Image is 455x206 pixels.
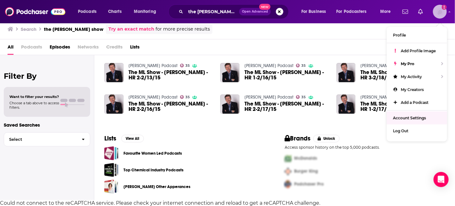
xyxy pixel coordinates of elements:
span: Podcasts [21,42,42,55]
div: Open Intercom Messenger [434,172,449,187]
span: The ML Show - [PERSON_NAME] - HR 3-2/18/15 [360,70,445,80]
a: All [8,42,14,55]
button: View All [121,135,144,142]
a: Dr. Kari Nixon's Other Apperances [104,180,118,194]
a: 35 [296,64,306,67]
span: Podcasts [78,7,96,16]
a: Charts [104,7,125,17]
span: The ML Show - [PERSON_NAME] - HR 2-2/16/15 [129,101,213,112]
span: New [259,4,271,10]
a: 35 [180,95,190,99]
span: Account Settings [393,116,426,120]
img: Second Pro Logo [282,165,294,178]
img: User Profile [433,5,447,19]
a: [PERSON_NAME] Other Apperances [123,183,190,190]
button: open menu [332,7,376,17]
span: For Business [301,7,326,16]
span: 35 [185,96,190,99]
a: Top Chemical Industry Podcasts [104,163,118,177]
input: Search podcasts, credits, & more... [186,7,239,17]
p: Access sponsor history on the top 5,000 podcasts. [285,145,445,150]
a: Mark Larson Podcast [129,94,178,100]
span: The ML Show - [PERSON_NAME] - HR 1-2/16/15 [244,70,329,80]
a: Mark Larson Podcast [244,63,293,68]
button: Show profile menu [433,5,447,19]
a: 35 [180,64,190,67]
img: The ML Show - Victoria Taft - HR 2-2/13/15 [104,63,123,82]
a: Favourite Women Led Podcasts [123,150,182,157]
svg: Add a profile image [442,5,447,10]
a: Mark Larson Podcast [360,94,409,100]
span: The ML Show - [PERSON_NAME] - HR 1-2/17/15 [360,101,445,112]
a: Account Settings [387,112,447,124]
a: ListsView All [104,134,144,142]
span: The ML Show - [PERSON_NAME] - HR 2-2/13/15 [129,70,213,80]
span: More [380,7,391,16]
span: Add a Podcast [401,100,429,105]
span: Log Out [393,129,408,133]
a: 35 [296,95,306,99]
img: The ML Show - Victoria Taft - HR 2-2/17/15 [220,94,239,114]
a: Show notifications dropdown [400,6,411,17]
span: Want to filter your results? [9,94,59,99]
img: First Pro Logo [282,152,294,165]
span: My Pro [401,61,414,66]
span: Choose a tab above to access filters. [9,101,59,110]
img: The ML Show - Victoria Taft - HR 2-2/16/15 [104,94,123,114]
span: Networks [78,42,99,55]
ul: Show profile menu [387,27,447,141]
h2: Brands [285,134,311,142]
span: Credits [106,42,123,55]
a: Profile [387,29,447,42]
a: Top Chemical Industry Podcasts [123,167,184,174]
span: McDonalds [294,156,317,161]
img: Podchaser - Follow, Share and Rate Podcasts [5,6,65,18]
button: open menu [74,7,105,17]
button: Unlock [313,135,340,142]
a: Favourite Women Led Podcasts [104,146,118,160]
a: The ML Show - Victoria Taft - HR 2-2/13/15 [129,70,213,80]
button: open menu [376,7,399,17]
h3: Search [21,26,36,32]
a: The ML Show - Victoria Taft - HR 3-2/18/15 [360,70,445,80]
a: Lists [130,42,140,55]
button: open menu [129,7,164,17]
span: My Activity [401,74,422,79]
h3: the [PERSON_NAME] show [44,26,103,32]
img: The ML Show - Victoria Taft - HR 1-2/16/15 [220,63,239,82]
span: for more precise results [156,26,210,33]
a: Add Profile Image [387,44,447,57]
img: Third Pro Logo [282,178,294,191]
span: The ML Show - [PERSON_NAME] - HR 2-2/17/15 [244,101,329,112]
a: The ML Show - Victoria Taft - HR 2-2/16/15 [129,101,213,112]
span: Open Advanced [242,10,268,13]
span: Select [4,137,77,141]
span: 35 [185,64,190,67]
a: My Creators [387,83,447,96]
a: Mark Larson Podcast [244,94,293,100]
a: The ML Show - Victoria Taft - HR 1-2/16/15 [244,70,329,80]
a: Episodes [50,42,70,55]
a: Mark Larson Podcast [129,63,178,68]
span: Add Profile Image [401,49,436,53]
span: 35 [302,64,306,67]
img: The ML Show - Victoria Taft - HR 3-2/18/15 [337,63,356,82]
span: My Creators [401,87,424,92]
span: Monitoring [134,7,156,16]
button: open menu [297,7,334,17]
span: Charts [108,7,122,16]
img: The ML Show - Victoria Taft - HR 1-2/17/15 [337,94,356,114]
p: Saved Searches [4,122,90,128]
div: Search podcasts, credits, & more... [174,4,295,19]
